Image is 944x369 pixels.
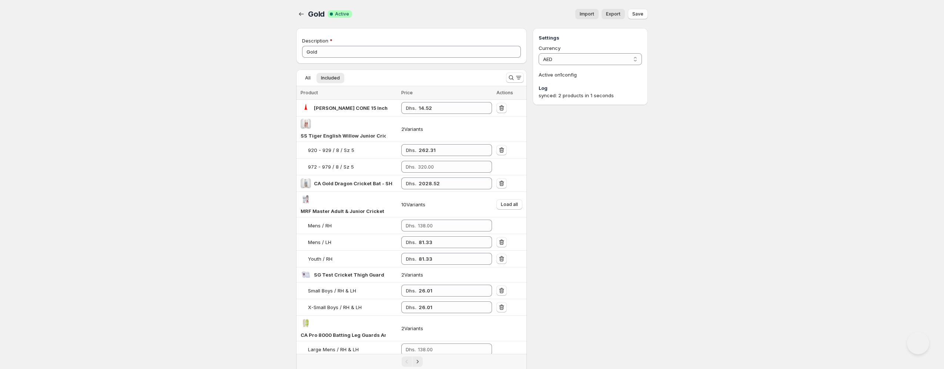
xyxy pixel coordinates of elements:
span: 920 - 929 / 8 / Sz 5 [308,147,354,153]
strong: Dhs. [406,147,416,153]
span: Mens / LH [308,239,331,245]
span: Large Mens / RH & LH [308,346,359,352]
div: X-Small Boys / RH & LH [308,304,362,311]
h3: Log [539,84,642,92]
strong: Dhs. [406,288,416,294]
input: 2380.00 [419,177,481,189]
span: MRF Master Adult & Junior Cricket Batting Leg Guard [301,208,429,214]
input: 15.00 [419,102,481,114]
span: Active [335,11,349,17]
span: 972 - 979 / 8 / Sz 5 [308,164,354,170]
span: Included [321,75,340,81]
div: Mens / RH [308,222,332,229]
div: CA Gold Dragon Cricket Bat - SH [314,180,392,187]
div: SG Test Cricket Thigh Guard [314,271,384,278]
div: Youth / RH [308,255,332,263]
p: Active on 1 config [539,71,642,78]
span: Mens / RH [308,223,332,228]
span: Gold [308,10,325,18]
div: Small Boys / RH & LH [308,287,356,294]
span: Export [606,11,620,17]
span: Dhs. [406,223,416,228]
td: 2 Variants [399,316,494,341]
input: 320.00 [419,144,481,156]
span: Dhs. [406,346,416,352]
span: CA Gold Dragon Cricket Bat - SH [314,180,392,186]
input: 99.00 [419,253,481,265]
strong: Dhs. [406,180,416,186]
div: SS Tiger English Willow Junior Cricket Bat - Size 5 (five) [301,132,386,139]
input: 138.00 [419,236,481,248]
nav: Pagination [296,354,527,369]
div: SS FIELDING CONE 15 Inch [314,104,388,112]
h3: Settings [539,34,642,41]
div: 972 - 979 / 8 / Sz 5 [308,163,354,170]
span: X-Small Boys / RH & LH [308,304,362,310]
div: Mens / LH [308,238,331,246]
input: Private internal description [302,46,521,58]
span: Price [401,90,413,95]
iframe: Help Scout Beacon - Open [907,332,929,354]
input: 40.00 [419,285,481,297]
td: 2 Variants [399,116,494,142]
input: 40.00 [419,301,481,313]
input: 138.00 [418,343,481,355]
div: MRF Master Adult & Junior Cricket Batting Leg Guard [301,207,386,215]
span: SG Test Cricket Thigh Guard [314,272,384,278]
button: Load all [496,199,522,210]
input: 138.00 [418,220,481,231]
div: 920 - 929 / 8 / Sz 5 [308,146,354,154]
span: [PERSON_NAME] CONE 15 Inch [314,105,388,111]
span: Dhs. [406,164,416,170]
strong: Dhs. [406,256,416,262]
span: Description [302,38,328,44]
strong: Dhs. [406,239,416,245]
span: SS Tiger English Willow Junior Cricket Bat - Size 5 (five) [301,133,437,139]
strong: Dhs. [406,304,416,310]
button: Search and filter results [506,72,524,83]
span: Small Boys / RH & LH [308,288,356,294]
span: CA Pro 8000 Batting Leg Guards Ambidextrous for RH and LH [301,332,449,338]
div: Large Mens / RH & LH [308,346,359,353]
span: Currency [539,45,560,51]
span: Youth / RH [308,256,332,262]
input: 320.00 [418,161,481,173]
button: Import [575,9,599,19]
div: synced: 2 products in 1 seconds [539,92,642,99]
span: All [305,75,311,81]
span: Product [301,90,318,95]
span: Actions [496,90,513,95]
button: Save [628,9,648,19]
span: Save [632,11,643,17]
td: 10 Variants [399,192,494,217]
button: Next [412,356,423,367]
a: Export [602,9,625,19]
div: CA Pro 8000 Batting Leg Guards Ambidextrous for RH and LH [301,331,386,339]
span: Import [580,11,594,17]
span: Load all [501,202,518,207]
strong: Dhs. [406,105,416,111]
td: 2 Variants [399,267,494,282]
